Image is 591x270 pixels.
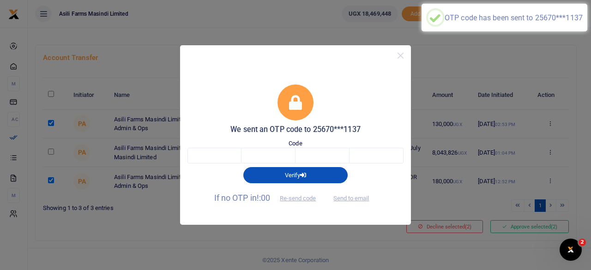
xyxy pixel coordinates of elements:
[445,13,583,22] div: OTP code has been sent to 25670***1137
[187,125,404,134] h5: We sent an OTP code to 25670***1137
[243,167,348,183] button: Verify
[579,239,586,246] span: 2
[214,193,324,203] span: If no OTP in
[257,193,270,203] span: !:00
[289,139,302,148] label: Code
[394,49,407,62] button: Close
[560,239,582,261] iframe: Intercom live chat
